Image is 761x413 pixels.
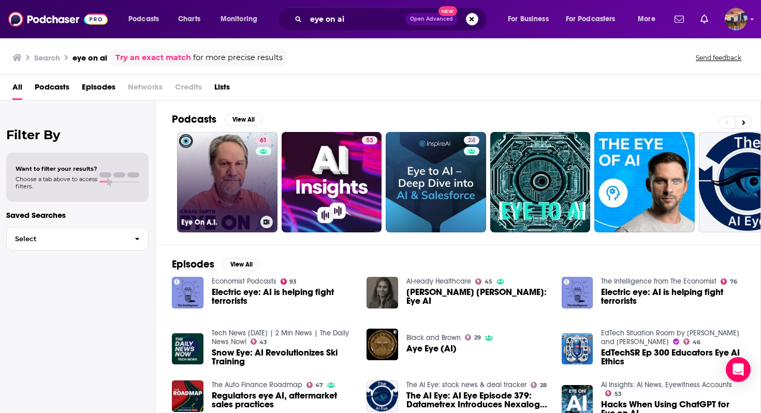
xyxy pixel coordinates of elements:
img: Electric eye: AI is helping fight terrorists [562,277,593,308]
a: 53 [605,390,622,396]
span: For Podcasters [566,12,616,26]
button: open menu [559,11,631,27]
img: The AI Eye: AI Eye Episode 379: Datametrex Introduces Nexalogy SMART and Minerva Partners with Al... [367,380,398,412]
span: for more precise results [193,52,283,64]
button: open menu [121,11,172,27]
a: 53 [282,132,382,232]
input: Search podcasts, credits, & more... [306,11,405,27]
img: Snow Eye: AI Revolutionizes Ski Training [172,333,203,365]
img: Regulators eye AI, aftermarket sales practices [172,380,203,412]
a: Aye Eye (AI) [406,344,457,353]
span: Logged in as carlystonehouse [725,8,748,31]
a: Electric eye: AI is helping fight terrorists [212,288,355,305]
button: open menu [631,11,668,27]
a: Economist Podcasts [212,277,276,286]
button: Select [6,227,149,250]
span: Networks [128,79,163,100]
p: Saved Searches [6,210,149,220]
h3: eye on ai [72,53,107,63]
a: Electric eye: AI is helping fight terrorists [601,288,744,305]
a: Podchaser - Follow, Share and Rate Podcasts [8,9,108,29]
button: Send feedback [693,53,744,62]
a: AI-ready Healthcare [406,277,471,286]
a: AI Insights: AI News, Eyewitness Accounts [601,380,732,389]
span: 47 [315,383,323,388]
span: Credits [175,79,202,100]
span: 28 [540,383,547,388]
span: Open Advanced [410,17,453,22]
span: The AI Eye: AI Eye Episode 379: Datametrex Introduces Nexalogy SMART and [PERSON_NAME] Partners w... [406,391,549,409]
a: 45 [475,278,492,285]
div: Open Intercom Messenger [726,357,751,382]
h3: Eye On A.I. [181,218,256,227]
a: PodcastsView All [172,113,262,126]
a: 43 [251,338,268,345]
a: EpisodesView All [172,258,260,271]
div: Search podcasts, credits, & more... [287,7,497,31]
a: Electric eye: AI is helping fight terrorists [172,277,203,308]
span: 53 [614,392,622,396]
a: Try an exact match [115,52,191,64]
a: All [12,79,22,100]
span: Charts [178,12,200,26]
a: Snow Eye: AI Revolutionizes Ski Training [212,348,355,366]
h2: Episodes [172,258,214,271]
img: EdTechSR Ep 300 Educators Eye AI Ethics [562,333,593,365]
a: 53 [362,136,377,144]
h3: Search [34,53,60,63]
span: Monitoring [221,12,257,26]
button: open menu [501,11,562,27]
a: The Intelligence from The Economist [601,277,716,286]
span: For Business [508,12,549,26]
a: Regulators eye AI, aftermarket sales practices [212,391,355,409]
a: Show notifications dropdown [670,10,688,28]
span: Podcasts [128,12,159,26]
span: 46 [693,340,700,345]
a: 24 [386,132,486,232]
a: Podcasts [35,79,69,100]
a: Episodes [82,79,115,100]
a: Tech News Today | 2 Min News | The Daily News Now! [212,329,349,346]
a: 29 [465,334,481,341]
span: 53 [366,136,373,146]
span: 24 [468,136,475,146]
a: The Auto Finance Roadmap [212,380,302,389]
button: Open AdvancedNew [405,13,458,25]
a: 61 [256,136,271,144]
a: Jayashree kalpathy Cramer: Eye AI [406,288,549,305]
a: Aye Eye (AI) [367,329,398,360]
span: 29 [474,335,481,340]
span: 45 [485,279,492,284]
h2: Podcasts [172,113,216,126]
button: open menu [213,11,271,27]
button: Show profile menu [725,8,748,31]
a: 47 [306,382,324,388]
a: 93 [281,278,297,285]
a: The AI Eye: AI Eye Episode 379: Datametrex Introduces Nexalogy SMART and Minerva Partners with Al... [406,391,549,409]
a: 76 [721,278,737,285]
span: EdTechSR Ep 300 Educators Eye AI Ethics [601,348,744,366]
span: Want to filter your results? [16,165,97,172]
img: Jayashree kalpathy Cramer: Eye AI [367,277,398,308]
span: 61 [260,136,267,146]
img: User Profile [725,8,748,31]
span: 76 [730,279,737,284]
a: 28 [531,382,547,388]
a: Lists [214,79,230,100]
a: Charts [171,11,207,27]
span: Choose a tab above to access filters. [16,175,97,190]
a: EdTech Situation Room by Jason Neiffer and Wes Fryer [601,329,739,346]
span: More [638,12,655,26]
